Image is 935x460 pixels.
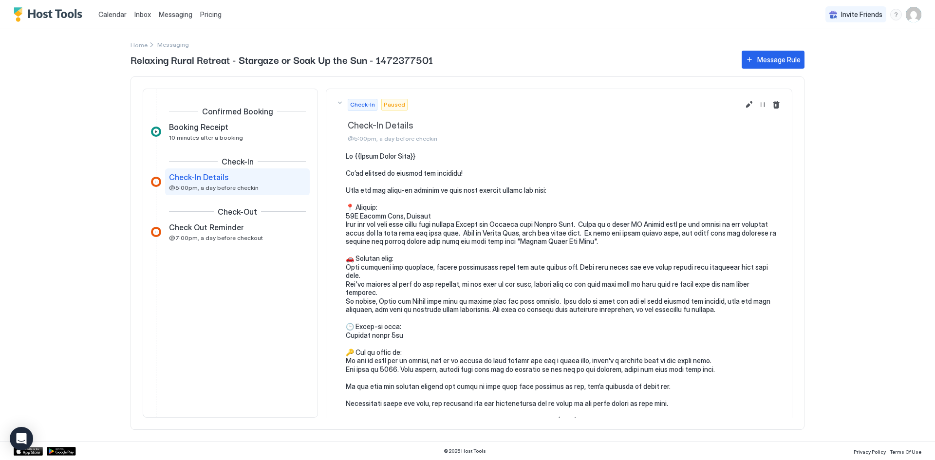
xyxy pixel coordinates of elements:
div: User profile [906,7,921,22]
span: Check-In Details [169,172,228,182]
a: Host Tools Logo [14,7,87,22]
button: Message Rule [742,51,804,69]
a: App Store [14,447,43,456]
span: Check-In [222,157,254,166]
span: @7:00pm, a day before checkout [169,234,263,241]
span: Home [131,41,148,49]
span: © 2025 Host Tools [444,448,486,454]
a: Messaging [159,9,192,19]
button: Check-InPausedCheck-In Details@5:00pm, a day before checkinEdit message ruleResume Message RuleDe... [326,89,792,152]
div: Message Rule [757,55,801,65]
span: 10 minutes after a booking [169,134,243,141]
div: Open Intercom Messenger [10,427,33,450]
a: Terms Of Use [890,446,921,456]
span: Breadcrumb [157,41,189,48]
span: @5:00pm, a day before checkin [348,135,739,142]
span: Check Out Reminder [169,222,244,232]
a: Inbox [134,9,151,19]
span: @5:00pm, a day before checkin [169,184,259,191]
span: Calendar [98,10,127,18]
span: Privacy Policy [854,449,886,455]
div: menu [890,9,902,20]
button: Delete message rule [770,99,782,110]
div: Breadcrumb [131,39,148,50]
span: Confirmed Booking [202,107,273,116]
span: Invite Friends [841,10,882,19]
span: Relaxing Rural Retreat - Stargaze or Soak Up the Sun - 1472377501 [131,52,732,67]
span: Paused [384,100,405,109]
span: Inbox [134,10,151,18]
button: Edit message rule [743,99,755,110]
span: Pricing [200,10,222,19]
span: Check-Out [218,207,257,217]
span: Terms Of Use [890,449,921,455]
a: Privacy Policy [854,446,886,456]
button: Resume Message Rule [757,99,768,110]
a: Google Play Store [47,447,76,456]
a: Home [131,39,148,50]
span: Check-In [350,100,375,109]
span: Check-In Details [348,120,739,131]
span: Booking Receipt [169,122,228,132]
span: Messaging [159,10,192,18]
a: Calendar [98,9,127,19]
